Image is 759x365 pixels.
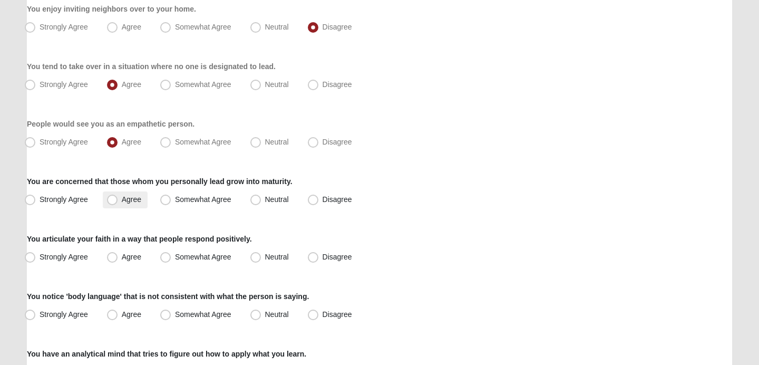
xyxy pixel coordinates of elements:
[323,23,352,31] span: Disagree
[265,138,289,146] span: Neutral
[27,234,252,244] label: You articulate your faith in a way that people respond positively.
[27,61,276,72] label: You tend to take over in a situation where no one is designated to lead.
[175,23,231,31] span: Somewhat Agree
[265,23,289,31] span: Neutral
[122,253,141,261] span: Agree
[265,253,289,261] span: Neutral
[265,195,289,204] span: Neutral
[323,195,352,204] span: Disagree
[122,80,141,89] span: Agree
[175,195,231,204] span: Somewhat Agree
[323,138,352,146] span: Disagree
[40,80,88,89] span: Strongly Agree
[40,310,88,319] span: Strongly Agree
[122,195,141,204] span: Agree
[323,253,352,261] span: Disagree
[175,138,231,146] span: Somewhat Agree
[122,23,141,31] span: Agree
[175,80,231,89] span: Somewhat Agree
[122,310,141,319] span: Agree
[40,253,88,261] span: Strongly Agree
[265,310,289,319] span: Neutral
[27,176,293,187] label: You are concerned that those whom you personally lead grow into maturity.
[175,253,231,261] span: Somewhat Agree
[27,291,309,302] label: You notice 'body language' that is not consistent with what the person is saying.
[40,138,88,146] span: Strongly Agree
[40,23,88,31] span: Strongly Agree
[122,138,141,146] span: Agree
[175,310,231,319] span: Somewhat Agree
[40,195,88,204] span: Strongly Agree
[27,4,196,14] label: You enjoy inviting neighbors over to your home.
[265,80,289,89] span: Neutral
[27,119,194,129] label: People would see you as an empathetic person.
[323,310,352,319] span: Disagree
[323,80,352,89] span: Disagree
